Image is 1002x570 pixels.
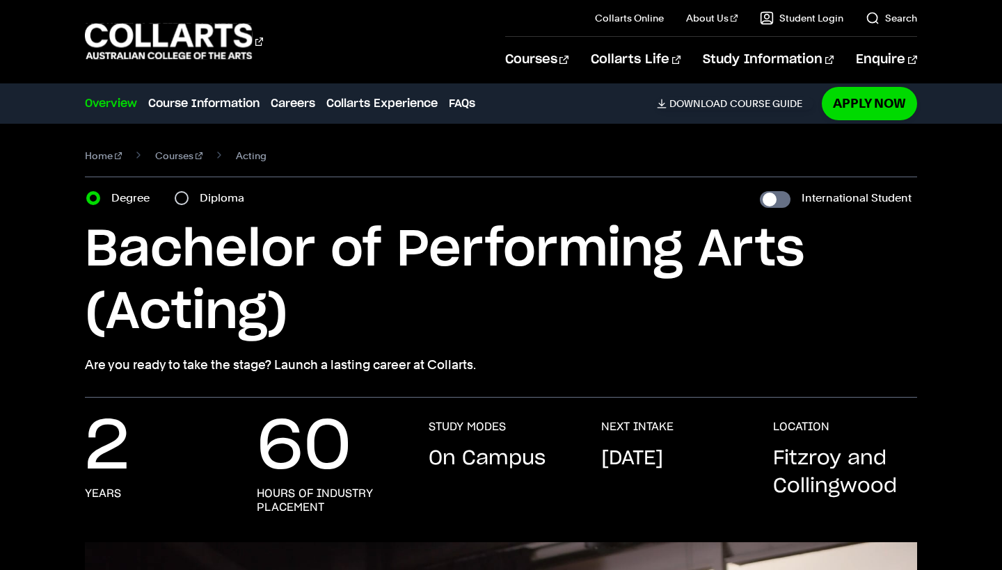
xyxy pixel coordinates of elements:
a: DownloadCourse Guide [657,97,813,110]
label: Degree [111,188,158,208]
a: Courses [505,37,568,83]
a: Student Login [760,11,843,25]
span: Download [669,97,727,110]
a: Overview [85,95,137,112]
p: 60 [257,420,351,475]
a: Collarts Life [591,37,681,83]
a: Collarts Experience [326,95,438,112]
h3: LOCATION [773,420,829,434]
label: International Student [802,188,912,208]
label: Diploma [200,188,253,208]
a: Careers [271,95,315,112]
a: About Us [686,11,738,25]
a: FAQs [449,95,475,112]
a: Course Information [148,95,260,112]
h3: years [85,487,121,500]
div: Go to homepage [85,22,263,61]
h3: STUDY MODES [429,420,506,434]
a: Home [85,146,122,165]
h3: NEXT INTAKE [601,420,674,434]
a: Collarts Online [595,11,664,25]
h3: hours of industry placement [257,487,401,514]
p: Fitzroy and Collingwood [773,445,917,500]
a: Apply Now [822,87,917,120]
span: Acting [236,146,267,165]
p: Are you ready to take the stage? Launch a lasting career at Collarts. [85,355,916,375]
a: Search [866,11,917,25]
p: [DATE] [601,445,663,473]
p: On Campus [429,445,546,473]
p: 2 [85,420,129,475]
h1: Bachelor of Performing Arts (Acting) [85,219,916,344]
a: Enquire [856,37,916,83]
a: Courses [155,146,202,165]
a: Study Information [703,37,834,83]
